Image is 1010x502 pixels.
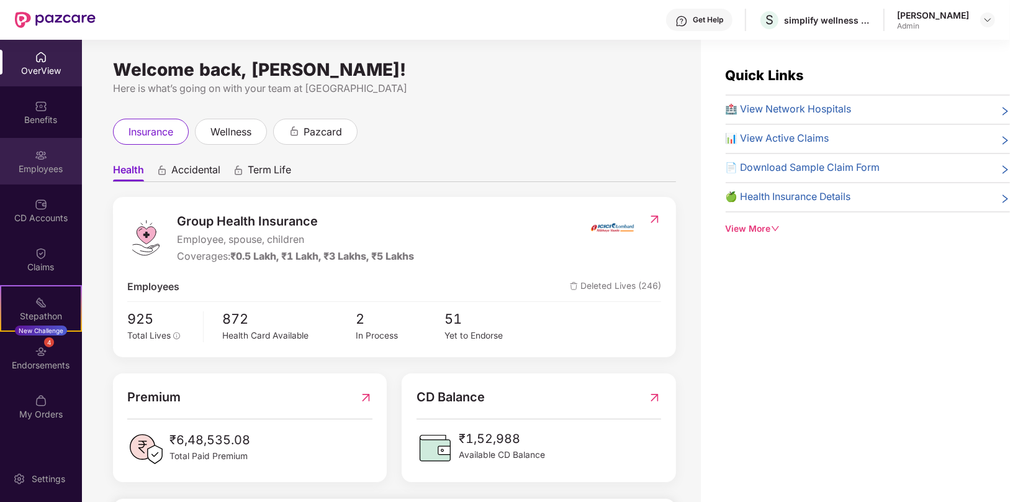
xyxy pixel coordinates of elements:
div: Stepathon [1,310,81,322]
span: 51 [444,308,533,329]
img: svg+xml;base64,PHN2ZyBpZD0iRW5kb3JzZW1lbnRzIiB4bWxucz0iaHR0cDovL3d3dy53My5vcmcvMjAwMC9zdmciIHdpZH... [35,345,47,358]
span: right [1000,134,1010,147]
span: Group Health Insurance [177,212,414,231]
span: Accidental [171,163,220,181]
div: Settings [28,473,69,485]
img: svg+xml;base64,PHN2ZyBpZD0iRW1wbG95ZWVzIiB4bWxucz0iaHR0cDovL3d3dy53My5vcmcvMjAwMC9zdmciIHdpZHRoPS... [35,149,47,162]
div: animation [156,165,168,176]
span: Premium [127,388,181,407]
span: Available CD Balance [459,449,545,462]
span: Employee, spouse, children [177,232,414,248]
span: ₹6,48,535.08 [169,431,250,450]
img: svg+xml;base64,PHN2ZyBpZD0iRHJvcGRvd24tMzJ4MzIiIHhtbG5zPSJodHRwOi8vd3d3LnczLm9yZy8yMDAwL3N2ZyIgd2... [983,15,993,25]
div: simplify wellness india private limited [784,14,871,26]
span: right [1000,104,1010,117]
span: right [1000,163,1010,176]
span: Health [113,163,144,181]
img: RedirectIcon [359,388,372,407]
img: svg+xml;base64,PHN2ZyBpZD0iU2V0dGluZy0yMHgyMCIgeG1sbnM9Imh0dHA6Ly93d3cudzMub3JnLzIwMDAvc3ZnIiB3aW... [13,473,25,485]
div: animation [289,125,300,137]
img: svg+xml;base64,PHN2ZyBpZD0iTXlfT3JkZXJzIiBkYXRhLW5hbWU9Ik15IE9yZGVycyIgeG1sbnM9Imh0dHA6Ly93d3cudz... [35,395,47,407]
span: wellness [210,124,251,140]
span: insurance [129,124,173,140]
div: Health Card Available [222,329,356,343]
span: info-circle [173,332,181,340]
img: logo [127,219,165,257]
span: ₹0.5 Lakh, ₹1 Lakh, ₹3 Lakhs, ₹5 Lakhs [230,250,414,262]
span: 2 [356,308,444,329]
span: right [1000,192,1010,205]
img: RedirectIcon [648,213,661,226]
span: Quick Links [726,67,804,83]
div: [PERSON_NAME] [897,9,969,21]
span: Total Lives [127,331,171,340]
img: svg+xml;base64,PHN2ZyBpZD0iSG9tZSIgeG1sbnM9Imh0dHA6Ly93d3cudzMub3JnLzIwMDAvc3ZnIiB3aWR0aD0iMjAiIG... [35,51,47,63]
span: 🍏 Health Insurance Details [726,189,851,205]
img: svg+xml;base64,PHN2ZyB4bWxucz0iaHR0cDovL3d3dy53My5vcmcvMjAwMC9zdmciIHdpZHRoPSIyMSIgaGVpZ2h0PSIyMC... [35,296,47,309]
img: svg+xml;base64,PHN2ZyBpZD0iQ2xhaW0iIHhtbG5zPSJodHRwOi8vd3d3LnczLm9yZy8yMDAwL3N2ZyIgd2lkdGg9IjIwIi... [35,247,47,260]
img: insurerIcon [589,212,636,243]
img: New Pazcare Logo [15,12,96,28]
span: ₹1,52,988 [459,429,545,449]
span: down [771,224,780,233]
div: Yet to Endorse [444,329,533,343]
img: CDBalanceIcon [417,429,454,467]
span: 872 [222,308,356,329]
img: svg+xml;base64,PHN2ZyBpZD0iQ0RfQWNjb3VudHMiIGRhdGEtbmFtZT0iQ0QgQWNjb3VudHMiIHhtbG5zPSJodHRwOi8vd3... [35,198,47,211]
span: 925 [127,308,194,329]
span: Term Life [248,163,291,181]
span: 🏥 View Network Hospitals [726,102,852,117]
div: View More [726,222,1010,236]
div: Admin [897,21,969,31]
div: Welcome back, [PERSON_NAME]! [113,65,676,75]
span: pazcard [304,124,342,140]
div: animation [233,165,244,176]
div: 4 [44,337,54,347]
img: RedirectIcon [648,388,661,407]
div: Coverages: [177,249,414,265]
div: New Challenge [15,326,67,335]
span: 📄 Download Sample Claim Form [726,160,880,176]
span: Total Paid Premium [169,450,250,463]
img: svg+xml;base64,PHN2ZyBpZD0iSGVscC0zMngzMiIgeG1sbnM9Imh0dHA6Ly93d3cudzMub3JnLzIwMDAvc3ZnIiB3aWR0aD... [675,15,688,27]
span: CD Balance [417,388,485,407]
span: Deleted Lives (246) [570,280,661,295]
img: deleteIcon [570,282,578,290]
span: 📊 View Active Claims [726,131,829,147]
span: Employees [127,280,179,295]
div: In Process [356,329,444,343]
img: PaidPremiumIcon [127,431,165,468]
div: Get Help [693,15,723,25]
span: S [765,12,773,27]
div: Here is what’s going on with your team at [GEOGRAPHIC_DATA] [113,81,676,96]
img: svg+xml;base64,PHN2ZyBpZD0iQmVuZWZpdHMiIHhtbG5zPSJodHRwOi8vd3d3LnczLm9yZy8yMDAwL3N2ZyIgd2lkdGg9Ij... [35,100,47,112]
